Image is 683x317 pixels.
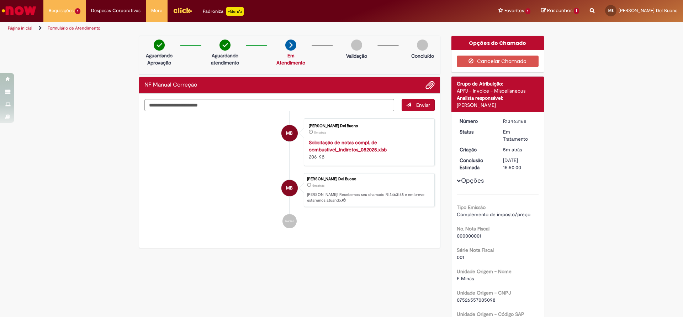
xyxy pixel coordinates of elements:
[309,139,387,153] a: Solicitação de notas compl. de combustivel_Indiretos_082025.xlsb
[504,7,524,14] span: Favoritos
[91,7,141,14] span: Despesas Corporativas
[312,183,324,188] time: 29/08/2025 15:49:57
[281,125,298,141] div: Murilo Da Rocha Del Buono
[457,290,511,296] b: Unidade Origem - CNPJ
[144,173,435,207] li: Murilo Da Rocha Del Buono
[314,130,326,135] time: 29/08/2025 15:49:41
[286,180,293,197] span: MB
[457,102,539,109] div: [PERSON_NAME]
[619,7,678,14] span: [PERSON_NAME] Del Buono
[454,118,498,125] dt: Número
[1,4,37,18] img: ServiceNow
[457,94,539,102] div: Analista responsável:
[142,52,176,66] p: Aguardando Aprovação
[286,125,293,142] span: MB
[151,7,162,14] span: More
[351,40,362,51] img: img-circle-grey.png
[312,183,324,188] span: 5m atrás
[503,157,536,171] div: [DATE] 15:50:00
[309,139,427,160] div: 206 KB
[276,52,305,66] a: Em Atendimento
[48,25,100,31] a: Formulário de Atendimento
[281,180,298,196] div: Murilo Da Rocha Del Buono
[457,80,539,87] div: Grupo de Atribuição:
[309,124,427,128] div: [PERSON_NAME] Del Buono
[457,87,539,94] div: APFJ - Invoice - Miscellaneous
[416,102,430,108] span: Enviar
[457,297,496,303] span: 07526557005098
[454,146,498,153] dt: Criação
[457,275,474,282] span: F. Minas
[203,7,244,16] div: Padroniza
[525,8,531,14] span: 1
[608,8,614,13] span: MB
[503,118,536,125] div: R13463168
[208,52,242,66] p: Aguardando atendimento
[454,128,498,135] dt: Status
[417,40,428,51] img: img-circle-grey.png
[173,5,192,16] img: click_logo_yellow_360x200.png
[425,80,435,90] button: Adicionar anexos
[457,56,539,67] button: Cancelar Chamado
[457,225,489,232] b: No. Nota Fiscal
[451,36,544,50] div: Opções do Chamado
[346,52,367,59] p: Validação
[454,157,498,171] dt: Conclusão Estimada
[5,22,450,35] ul: Trilhas de página
[285,40,296,51] img: arrow-next.png
[154,40,165,51] img: check-circle-green.png
[503,146,536,153] div: 29/08/2025 15:49:57
[411,52,434,59] p: Concluído
[402,99,435,111] button: Enviar
[307,192,431,203] p: [PERSON_NAME]! Recebemos seu chamado R13463168 e em breve estaremos atuando.
[144,99,394,111] textarea: Digite sua mensagem aqui...
[307,177,431,181] div: [PERSON_NAME] Del Buono
[457,247,494,253] b: Série Nota Fiscal
[8,25,32,31] a: Página inicial
[457,233,481,239] span: 000000001
[226,7,244,16] p: +GenAi
[314,130,326,135] span: 5m atrás
[503,128,536,142] div: Em Tratamento
[457,204,486,211] b: Tipo Emissão
[503,146,522,153] time: 29/08/2025 15:49:57
[144,111,435,236] ul: Histórico de tíquete
[457,268,512,275] b: Unidade Origem - Nome
[144,82,197,88] h2: NF Manual Correção Histórico de tíquete
[457,254,464,260] span: 001
[219,40,231,51] img: check-circle-green.png
[457,211,530,218] span: Complemento de imposto/preço
[503,146,522,153] span: 5m atrás
[574,8,579,14] span: 1
[75,8,80,14] span: 1
[541,7,579,14] a: Rascunhos
[547,7,573,14] span: Rascunhos
[49,7,74,14] span: Requisições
